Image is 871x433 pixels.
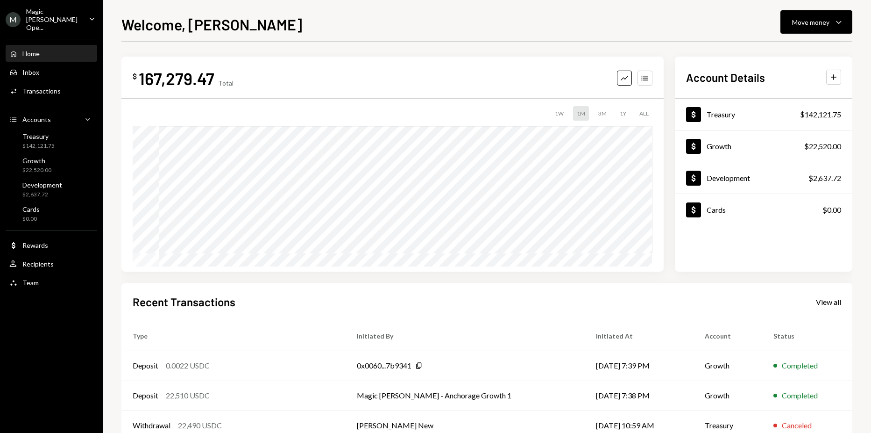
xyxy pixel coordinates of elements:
[782,420,812,431] div: Canceled
[6,111,97,128] a: Accounts
[636,106,652,121] div: ALL
[346,381,584,411] td: Magic [PERSON_NAME] - Anchorage Growth 1
[585,351,694,381] td: [DATE] 7:39 PM
[6,45,97,62] a: Home
[121,15,302,34] h1: Welcome, [PERSON_NAME]
[6,178,97,201] a: Development$2,637.72
[22,157,51,165] div: Growth
[782,390,818,401] div: Completed
[121,321,346,351] th: Type
[6,130,97,152] a: Treasury$142,121.75
[694,381,762,411] td: Growth
[616,106,630,121] div: 1Y
[780,10,852,34] button: Move money
[551,106,567,121] div: 1W
[178,420,222,431] div: 22,490 USDC
[675,194,852,225] a: Cards$0.00
[166,390,210,401] div: 22,510 USDC
[357,360,411,371] div: 0x0060...7b9341
[782,360,818,371] div: Completed
[675,99,852,130] a: Treasury$142,121.75
[6,237,97,253] a: Rewards
[573,106,589,121] div: 1M
[22,142,55,150] div: $142,121.75
[133,390,158,401] div: Deposit
[22,115,51,123] div: Accounts
[816,296,841,307] a: View all
[707,142,731,151] div: Growth
[686,70,765,85] h2: Account Details
[804,141,841,152] div: $22,520.00
[6,82,97,99] a: Transactions
[133,360,158,371] div: Deposit
[6,154,97,176] a: Growth$22,520.00
[139,68,214,89] div: 167,279.47
[585,321,694,351] th: Initiated At
[792,17,829,27] div: Move money
[22,205,40,213] div: Cards
[694,321,762,351] th: Account
[816,297,841,307] div: View all
[22,132,55,140] div: Treasury
[6,255,97,272] a: Recipients
[22,215,40,223] div: $0.00
[22,260,54,268] div: Recipients
[22,87,61,95] div: Transactions
[22,50,40,58] div: Home
[26,7,81,31] div: Magic [PERSON_NAME] Ope...
[800,109,841,120] div: $142,121.75
[675,162,852,194] a: Development$2,637.72
[218,79,234,87] div: Total
[6,64,97,80] a: Inbox
[166,360,210,371] div: 0.0022 USDC
[22,181,62,189] div: Development
[133,72,137,81] div: $
[6,12,21,27] div: M
[22,191,62,199] div: $2,637.72
[22,166,51,174] div: $22,520.00
[22,241,48,249] div: Rewards
[22,279,39,287] div: Team
[133,420,170,431] div: Withdrawal
[707,110,735,119] div: Treasury
[6,202,97,225] a: Cards$0.00
[6,274,97,291] a: Team
[595,106,610,121] div: 3M
[346,321,584,351] th: Initiated By
[22,68,39,76] div: Inbox
[822,204,841,216] div: $0.00
[694,351,762,381] td: Growth
[675,130,852,162] a: Growth$22,520.00
[585,381,694,411] td: [DATE] 7:38 PM
[133,294,235,310] h2: Recent Transactions
[808,173,841,184] div: $2,637.72
[707,205,726,214] div: Cards
[707,173,750,182] div: Development
[762,321,852,351] th: Status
